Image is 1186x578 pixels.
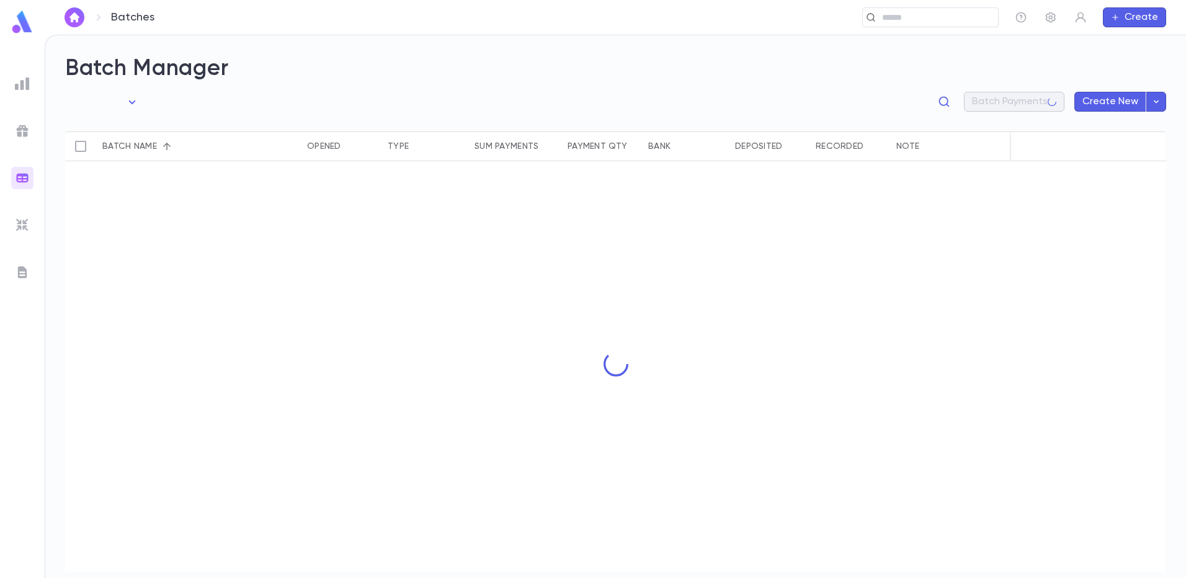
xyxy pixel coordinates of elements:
[568,131,627,161] div: Payment qty
[890,131,1014,161] div: Note
[157,136,177,156] button: Sort
[1103,7,1166,27] button: Create
[96,131,220,161] div: Batch name
[67,12,82,22] img: home_white.a664292cf8c1dea59945f0da9f25487c.svg
[301,131,381,161] div: Opened
[65,55,1166,82] h2: Batch Manager
[561,131,642,161] div: Payment qty
[648,131,671,161] div: Bank
[896,131,919,161] div: Note
[102,131,157,161] div: Batch name
[15,218,30,233] img: imports_grey.530a8a0e642e233f2baf0ef88e8c9fcb.svg
[475,131,538,161] div: Sum payments
[388,131,409,161] div: Type
[10,10,35,34] img: logo
[816,131,863,161] div: Recorded
[642,131,729,161] div: Bank
[468,131,561,161] div: Sum payments
[307,131,341,161] div: Opened
[1074,92,1146,112] button: Create New
[729,131,809,161] div: Deposited
[809,131,890,161] div: Recorded
[111,11,154,24] p: Batches
[15,171,30,185] img: batches_gradient.0a22e14384a92aa4cd678275c0c39cc4.svg
[735,131,783,161] div: Deposited
[15,123,30,138] img: campaigns_grey.99e729a5f7ee94e3726e6486bddda8f1.svg
[381,131,468,161] div: Type
[15,76,30,91] img: reports_grey.c525e4749d1bce6a11f5fe2a8de1b229.svg
[15,265,30,280] img: letters_grey.7941b92b52307dd3b8a917253454ce1c.svg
